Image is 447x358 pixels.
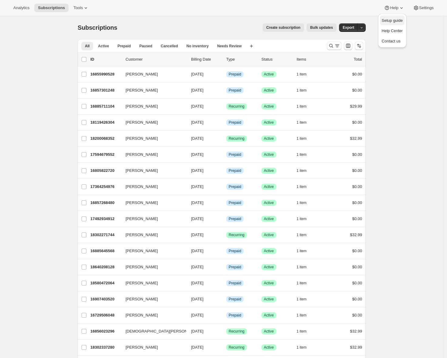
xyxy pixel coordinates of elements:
[90,199,362,207] div: 16857268480[PERSON_NAME][DATE]InfoPrepaidSuccessActive1 item$0.00
[297,311,313,320] button: 1 item
[90,248,121,254] p: 16885645568
[352,168,362,173] span: $0.00
[126,280,158,286] span: [PERSON_NAME]
[13,5,29,10] span: Analytics
[352,281,362,285] span: $0.00
[352,265,362,269] span: $0.00
[229,152,241,157] span: Prepaid
[297,166,313,175] button: 1 item
[229,72,241,77] span: Prepaid
[380,36,405,46] a: Contact us
[390,5,398,10] span: Help
[263,23,304,32] button: Create subscription
[352,249,362,253] span: $0.00
[352,120,362,125] span: $0.00
[90,264,121,270] p: 18640208128
[191,265,203,269] span: [DATE]
[297,265,307,269] span: 1 item
[380,4,408,12] button: Help
[90,215,362,223] div: 17492934912[PERSON_NAME][DATE]InfoPrepaidSuccessActive1 item$0.00
[126,56,186,62] p: Customer
[264,120,274,125] span: Active
[187,44,209,49] span: No inventory
[90,71,121,77] p: 16855990528
[297,343,313,352] button: 1 item
[90,152,121,158] p: 17594679552
[122,230,183,240] button: [PERSON_NAME]
[126,184,158,190] span: [PERSON_NAME]
[126,103,158,109] span: [PERSON_NAME]
[122,262,183,272] button: [PERSON_NAME]
[122,294,183,304] button: [PERSON_NAME]
[297,233,307,237] span: 1 item
[191,184,203,189] span: [DATE]
[229,329,244,334] span: Recurring
[352,72,362,76] span: $0.00
[264,313,274,318] span: Active
[229,104,244,109] span: Recurring
[264,297,274,302] span: Active
[90,216,121,222] p: 17492934912
[90,344,121,350] p: 18302337280
[122,85,183,95] button: [PERSON_NAME]
[10,4,33,12] button: Analytics
[122,198,183,208] button: [PERSON_NAME]
[90,232,121,238] p: 18302271744
[126,232,158,238] span: [PERSON_NAME]
[90,56,121,62] p: ID
[126,296,158,302] span: [PERSON_NAME]
[191,104,203,109] span: [DATE]
[264,88,274,93] span: Active
[419,5,434,10] span: Settings
[126,200,158,206] span: [PERSON_NAME]
[126,71,158,77] span: [PERSON_NAME]
[122,278,183,288] button: [PERSON_NAME]
[297,104,307,109] span: 1 item
[191,88,203,92] span: [DATE]
[122,102,183,111] button: [PERSON_NAME]
[122,69,183,79] button: [PERSON_NAME]
[229,265,241,269] span: Prepaid
[264,249,274,253] span: Active
[191,281,203,285] span: [DATE]
[229,88,241,93] span: Prepaid
[380,26,405,35] a: Help Center
[73,5,83,10] span: Tools
[297,215,313,223] button: 1 item
[297,216,307,221] span: 1 item
[350,233,362,237] span: $32.99
[126,216,158,222] span: [PERSON_NAME]
[191,120,203,125] span: [DATE]
[297,102,313,111] button: 1 item
[226,56,257,62] div: Type
[191,152,203,157] span: [DATE]
[229,184,241,189] span: Prepaid
[90,296,121,302] p: 16907403520
[264,329,274,334] span: Active
[297,168,307,173] span: 1 item
[38,5,65,10] span: Subscriptions
[122,182,183,192] button: [PERSON_NAME]
[90,263,362,271] div: 18640208128[PERSON_NAME][DATE]InfoPrepaidSuccessActive1 item$0.00
[90,182,362,191] div: 17364254976[PERSON_NAME][DATE]InfoPrepaidSuccessActive1 item$0.00
[90,134,362,143] div: 18200068352[PERSON_NAME][DATE]SuccessRecurringSuccessActive1 item$32.99
[350,345,362,350] span: $32.99
[297,120,307,125] span: 1 item
[90,168,121,174] p: 16805822720
[229,249,241,253] span: Prepaid
[264,345,274,350] span: Active
[310,25,333,30] span: Bulk updates
[90,118,362,127] div: 18119426304[PERSON_NAME][DATE]InfoPrepaidSuccessActive1 item$0.00
[350,104,362,109] span: $29.99
[264,265,274,269] span: Active
[297,88,307,93] span: 1 item
[382,18,403,23] span: Setup guide
[344,42,352,50] button: Customize table column order and visibility
[90,328,121,334] p: 16856023296
[380,15,405,25] button: Setup guide
[352,152,362,157] span: $0.00
[229,200,241,205] span: Prepaid
[297,118,313,127] button: 1 item
[191,168,203,173] span: [DATE]
[126,136,158,142] span: [PERSON_NAME]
